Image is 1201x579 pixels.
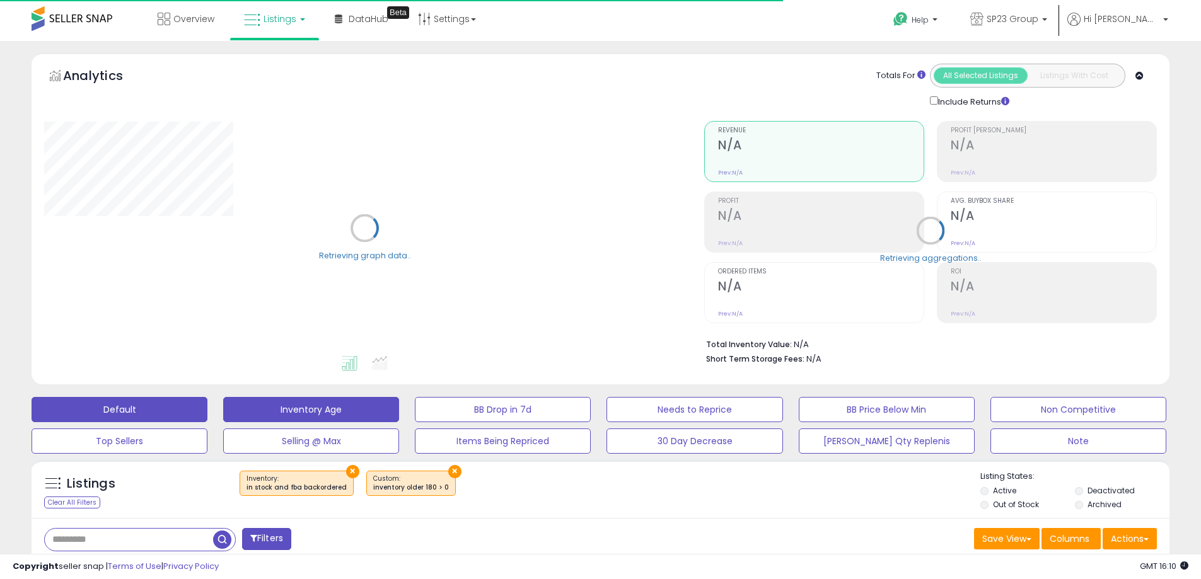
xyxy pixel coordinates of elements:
span: 2025-10-7 16:10 GMT [1140,560,1188,572]
button: Inventory Age [223,397,399,422]
label: Active [993,485,1016,496]
a: Terms of Use [108,560,161,572]
button: Actions [1103,528,1157,549]
button: 30 Day Decrease [606,428,782,454]
label: Deactivated [1088,485,1135,496]
span: Inventory : [247,474,347,493]
a: Help [883,2,950,41]
button: Note [990,428,1166,454]
button: BB Price Below Min [799,397,975,422]
div: Retrieving aggregations.. [880,252,982,263]
button: Top Sellers [32,428,207,454]
button: BB Drop in 7d [415,397,591,422]
button: Needs to Reprice [606,397,782,422]
div: Retrieving graph data.. [319,249,411,261]
div: in stock and fba backordered [247,483,347,492]
button: Filters [242,528,291,550]
button: Default [32,397,207,422]
span: Columns [1050,532,1089,545]
label: Out of Stock [993,499,1039,510]
p: Listing States: [980,471,1169,483]
a: Hi [PERSON_NAME] [1067,13,1168,41]
i: Get Help [893,11,908,27]
h5: Analytics [63,67,148,88]
div: Include Returns [920,94,1024,108]
button: Selling @ Max [223,428,399,454]
button: Non Competitive [990,397,1166,422]
span: Listings [264,13,296,25]
div: seller snap | | [13,561,219,573]
strong: Copyright [13,560,59,572]
button: Columns [1041,528,1101,549]
div: Clear All Filters [44,496,100,508]
button: × [448,465,461,478]
button: Items Being Repriced [415,428,591,454]
a: Privacy Policy [163,560,219,572]
button: Save View [974,528,1040,549]
h5: Listings [67,475,115,493]
button: × [346,465,359,478]
div: Tooltip anchor [387,6,409,19]
span: Hi [PERSON_NAME] [1084,13,1159,25]
button: All Selected Listings [934,67,1028,84]
span: SP23 Group [987,13,1038,25]
button: Listings With Cost [1027,67,1121,84]
div: inventory older 180 > 0 [373,483,449,492]
span: Help [912,14,929,25]
label: Archived [1088,499,1122,510]
span: DataHub [349,13,388,25]
span: Overview [173,13,214,25]
span: Custom: [373,474,449,493]
div: Totals For [876,70,925,82]
button: [PERSON_NAME] Qty Replenis [799,428,975,454]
